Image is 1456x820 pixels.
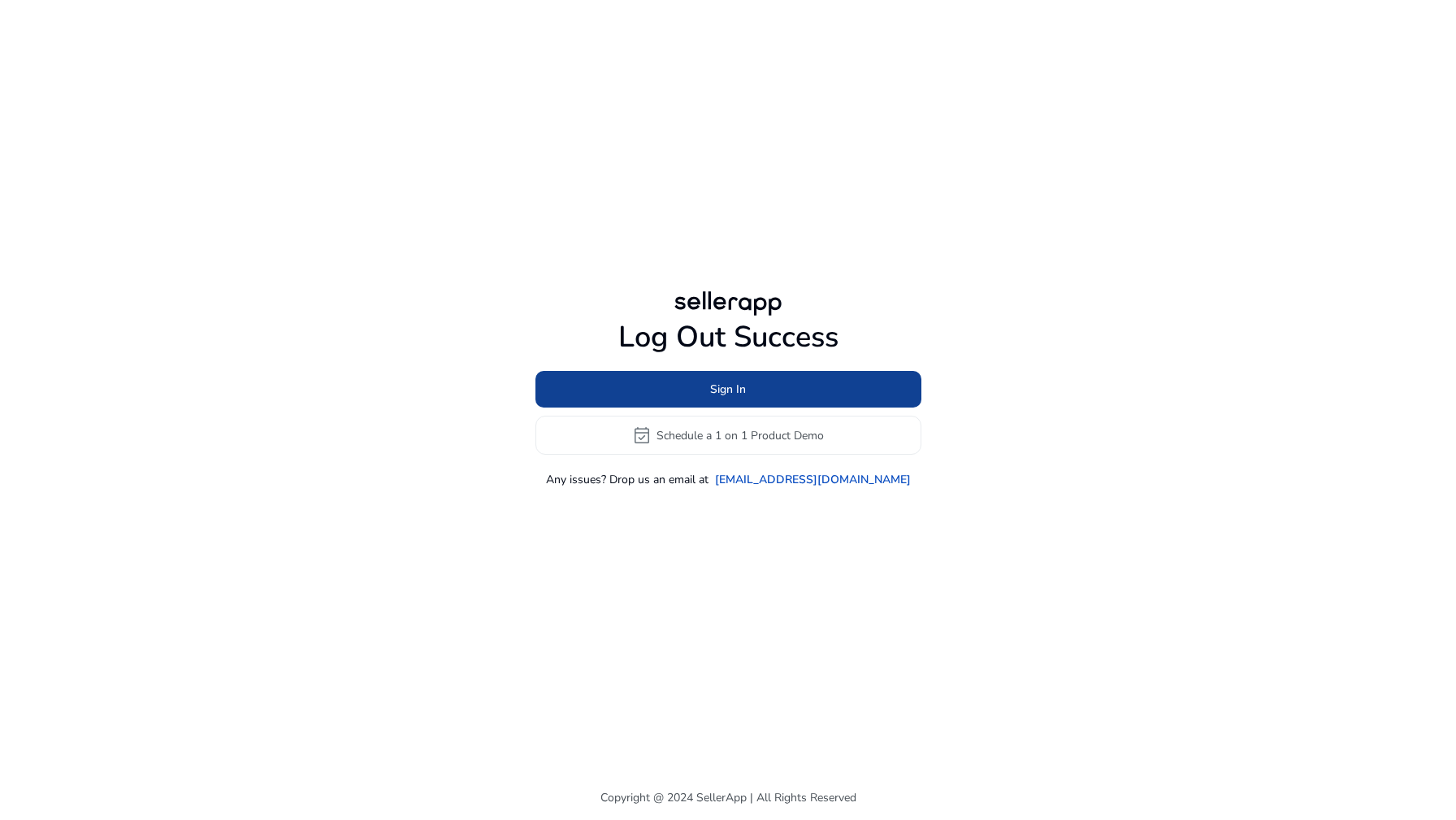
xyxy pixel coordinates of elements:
h1: Log Out Success [535,320,921,355]
span: event_available [632,425,652,445]
span: Sign In [710,381,746,398]
p: Any issues? Drop us an email at [546,471,708,488]
button: Sign In [535,371,921,408]
a: [EMAIL_ADDRESS][DOMAIN_NAME] [715,471,911,488]
button: event_availableSchedule a 1 on 1 Product Demo [535,416,921,455]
